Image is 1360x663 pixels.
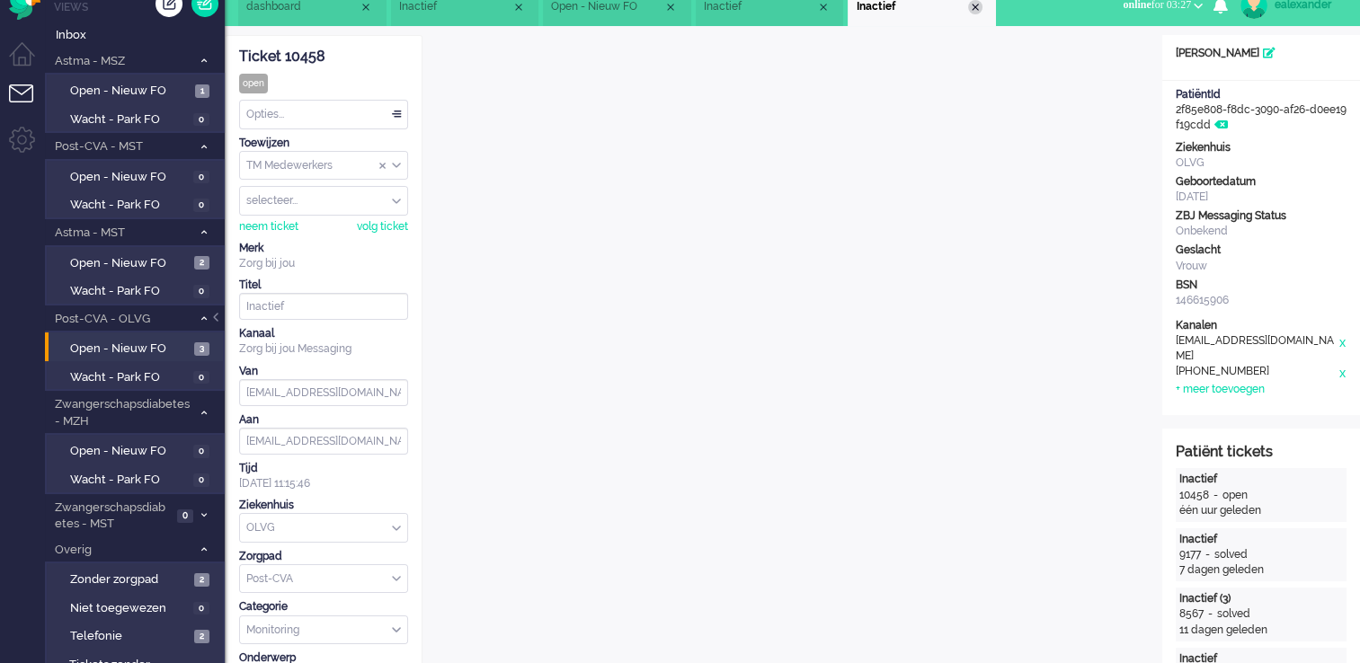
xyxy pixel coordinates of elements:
div: [DATE] [1176,190,1347,205]
span: Post-CVA - MST [52,138,191,155]
span: Post-CVA - OLVG [52,311,191,328]
span: 0 [193,602,209,615]
span: 0 [193,473,209,487]
div: Tijd [239,461,408,476]
span: 2 [194,630,209,643]
span: Wacht - Park FO [70,472,189,489]
div: Ziekenhuis [239,498,408,513]
div: neem ticket [239,219,298,234]
span: Zwangerschapsdiabetes - MST [52,499,172,533]
div: Inactief [1179,472,1343,487]
span: Niet toegewezen [70,600,189,617]
div: [EMAIL_ADDRESS][DOMAIN_NAME] [1176,333,1338,364]
span: 0 [193,371,209,385]
a: Zonder zorgpad 2 [52,569,223,588]
div: solved [1217,606,1250,622]
li: Admin menu [9,127,49,167]
span: Zwangerschapsdiabetes - MZH [52,396,191,429]
div: Aan [239,412,408,428]
span: Astma - MSZ [52,53,191,70]
span: Open - Nieuw FO [70,83,191,100]
div: solved [1214,547,1248,562]
span: Zonder zorgpad [70,571,190,588]
span: 3 [194,342,209,356]
div: Zorg bij jou [239,256,408,271]
a: Open - Nieuw FO 0 [52,166,223,186]
a: Wacht - Park FO 0 [52,469,223,489]
span: 2 [194,573,209,587]
span: Wacht - Park FO [70,369,189,386]
span: 2 [194,256,209,270]
div: 8567 [1179,606,1204,622]
span: 0 [193,113,209,127]
div: Inactief (3) [1179,591,1343,606]
span: 0 [193,285,209,298]
div: Kanaal [239,326,408,341]
div: Van [239,364,408,379]
span: Open - Nieuw FO [70,255,190,272]
a: Telefonie 2 [52,625,223,645]
a: Open - Nieuw FO 0 [52,440,223,460]
div: Assign Group [239,151,408,181]
span: Inbox [56,27,225,44]
div: OLVG [1176,155,1347,171]
div: 2f85e808-f8dc-3090-af26-d0ee19f19cdd [1162,87,1360,133]
div: Ziekenhuis [1176,140,1347,155]
div: - [1204,606,1217,622]
div: x [1338,333,1347,364]
div: Geslacht [1176,243,1347,258]
span: 1 [195,84,209,98]
a: Wacht - Park FO 0 [52,367,223,386]
li: Tickets menu [9,84,49,125]
div: - [1201,547,1214,562]
span: 0 [177,509,193,523]
div: Ticket 10458 [239,47,408,67]
div: 10458 [1179,488,1209,503]
div: Assign User [239,186,408,216]
div: Titel [239,278,408,293]
span: Open - Nieuw FO [70,340,190,358]
div: open [239,74,268,93]
div: Zorgpad [239,549,408,564]
div: 146615906 [1176,293,1347,308]
div: 9177 [1179,547,1201,562]
div: ZBJ Messaging Status [1176,208,1347,224]
div: Vrouw [1176,259,1347,274]
span: 0 [193,171,209,184]
div: x [1338,364,1347,382]
a: Inbox [52,24,225,44]
span: Astma - MST [52,225,191,242]
div: + meer toevoegen [1176,382,1265,397]
a: Open - Nieuw FO 2 [52,252,223,272]
a: Open - Nieuw FO 1 [52,80,223,100]
li: Dashboard menu [9,42,49,83]
div: 11 dagen geleden [1179,623,1343,638]
a: Wacht - Park FO 0 [52,280,223,300]
div: volg ticket [357,219,408,234]
div: [DATE] 11:15:46 [239,461,408,491]
div: één uur geleden [1179,503,1343,518]
body: Rich Text Area. Press ALT-0 for help. [7,7,707,39]
div: [PHONE_NUMBER] [1176,364,1338,382]
div: Merk [239,241,408,256]
div: Patiënt tickets [1176,442,1347,463]
span: Telefonie [70,628,190,645]
span: Overig [52,542,191,559]
span: Wacht - Park FO [70,283,189,300]
a: Niet toegewezen 0 [52,597,223,617]
div: Zorg bij jou Messaging [239,341,408,357]
div: open [1222,488,1248,503]
div: Onbekend [1176,224,1347,239]
div: - [1209,488,1222,503]
div: 7 dagen geleden [1179,562,1343,578]
div: [PERSON_NAME] [1162,46,1360,61]
div: Geboortedatum [1176,174,1347,190]
span: 0 [193,445,209,458]
a: Wacht - Park FO 0 [52,194,223,214]
div: Inactief [1179,532,1343,547]
div: BSN [1176,278,1347,293]
span: Open - Nieuw FO [70,443,189,460]
span: Wacht - Park FO [70,111,189,128]
div: PatiëntId [1176,87,1347,102]
span: 0 [193,199,209,212]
